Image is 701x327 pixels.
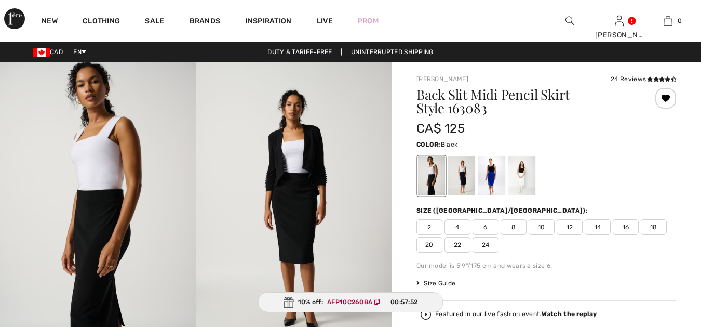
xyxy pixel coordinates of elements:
span: 8 [501,219,527,235]
a: New [42,17,58,28]
a: Prom [358,16,379,27]
div: Black [418,156,445,195]
div: Vanilla [508,156,535,195]
iframe: Opens a widget where you can chat to one of our agents [635,249,691,275]
img: My Bag [664,15,672,27]
span: Black [441,141,458,148]
a: Clothing [83,17,120,28]
div: Midnight Blue 40 [448,156,475,195]
span: 18 [641,219,667,235]
span: 6 [473,219,498,235]
span: 16 [613,219,639,235]
a: [PERSON_NAME] [416,75,468,83]
span: 14 [585,219,611,235]
div: Our model is 5'9"/175 cm and wears a size 6. [416,261,676,270]
div: 10% off: [258,292,443,312]
a: Live [317,16,333,27]
span: EN [73,48,86,56]
div: 24 Reviews [611,74,676,84]
div: Royal Sapphire 163 [478,156,505,195]
span: 12 [557,219,583,235]
img: 1ère Avenue [4,8,25,29]
img: Gift.svg [284,297,294,308]
span: Inspiration [245,17,291,28]
a: 0 [644,15,693,27]
span: Size Guide [416,279,455,288]
h1: Back Slit Midi Pencil Skirt Style 163083 [416,88,633,115]
a: Brands [190,17,221,28]
a: Sale [145,17,164,28]
div: Featured in our live fashion event. [435,311,597,318]
span: 10 [529,219,555,235]
img: Canadian Dollar [33,48,50,57]
strong: Watch the replay [542,310,597,318]
span: 0 [678,16,682,25]
img: search the website [565,15,574,27]
span: CA$ 125 [416,121,465,136]
span: 4 [444,219,470,235]
span: 2 [416,219,442,235]
span: Color: [416,141,441,148]
span: 20 [416,237,442,253]
div: [PERSON_NAME] [595,30,643,41]
img: Watch the replay [421,309,431,320]
a: Sign In [615,16,624,25]
span: 00:57:52 [390,297,417,307]
div: Size ([GEOGRAPHIC_DATA]/[GEOGRAPHIC_DATA]): [416,206,590,215]
img: My Info [615,15,624,27]
span: CAD [33,48,67,56]
span: 24 [473,237,498,253]
ins: AFP10C2608A [327,298,372,306]
span: 22 [444,237,470,253]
